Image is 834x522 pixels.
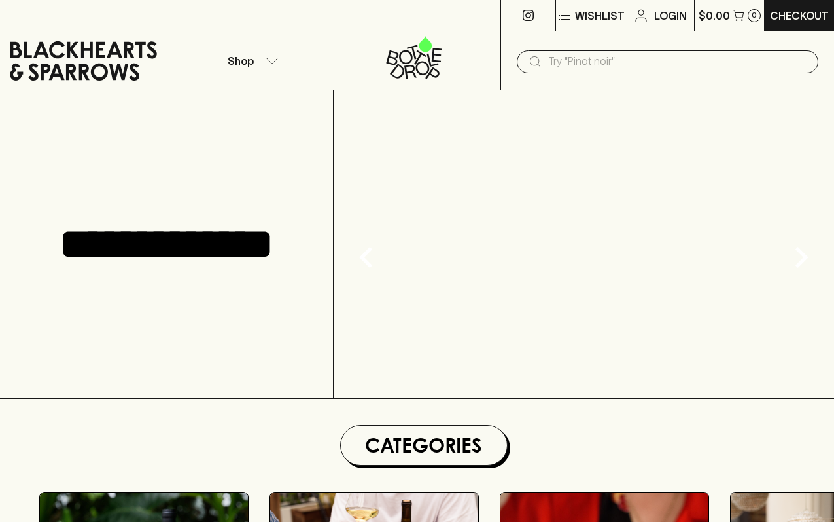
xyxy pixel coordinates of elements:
p: ⠀ [167,8,179,24]
p: Shop [228,53,254,69]
p: Login [654,8,687,24]
p: Wishlist [575,8,625,24]
button: Shop [167,31,334,90]
p: Checkout [770,8,829,24]
h1: Categories [346,431,502,460]
button: Next [775,231,827,284]
button: Previous [340,231,392,284]
input: Try "Pinot noir" [548,51,808,72]
p: 0 [752,12,757,19]
p: $0.00 [699,8,730,24]
img: gif;base64,R0lGODlhAQABAAAAACH5BAEKAAEALAAAAAABAAEAAAICTAEAOw== [334,90,834,398]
